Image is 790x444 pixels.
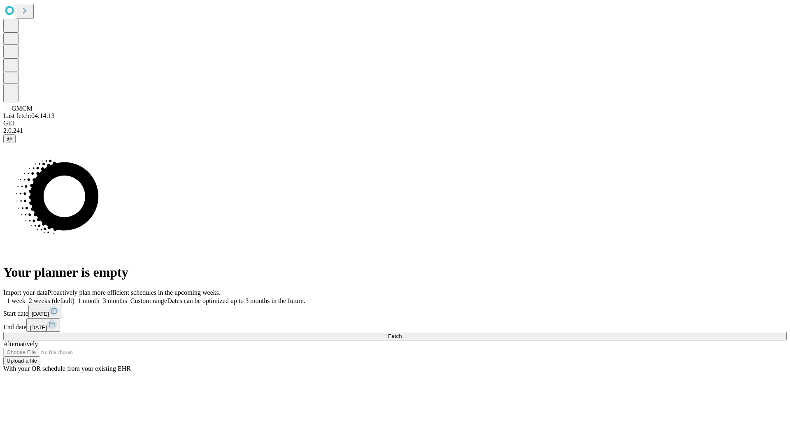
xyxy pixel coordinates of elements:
[3,340,38,347] span: Alternatively
[48,289,221,296] span: Proactively plan more efficient schedules in the upcoming weeks.
[3,134,16,143] button: @
[12,105,33,112] span: GMCM
[3,112,55,119] span: Last fetch: 04:14:13
[29,297,74,304] span: 2 weeks (default)
[32,311,49,317] span: [DATE]
[130,297,167,304] span: Custom range
[167,297,305,304] span: Dates can be optimized up to 3 months in the future.
[3,120,787,127] div: GEI
[30,324,47,331] span: [DATE]
[7,136,12,142] span: @
[7,297,26,304] span: 1 week
[3,127,787,134] div: 2.0.241
[103,297,127,304] span: 3 months
[78,297,100,304] span: 1 month
[388,333,402,339] span: Fetch
[3,289,48,296] span: Import your data
[3,305,787,318] div: Start date
[3,365,131,372] span: With your OR schedule from your existing EHR
[26,318,60,332] button: [DATE]
[3,332,787,340] button: Fetch
[3,356,40,365] button: Upload a file
[3,265,787,280] h1: Your planner is empty
[3,318,787,332] div: End date
[28,305,62,318] button: [DATE]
